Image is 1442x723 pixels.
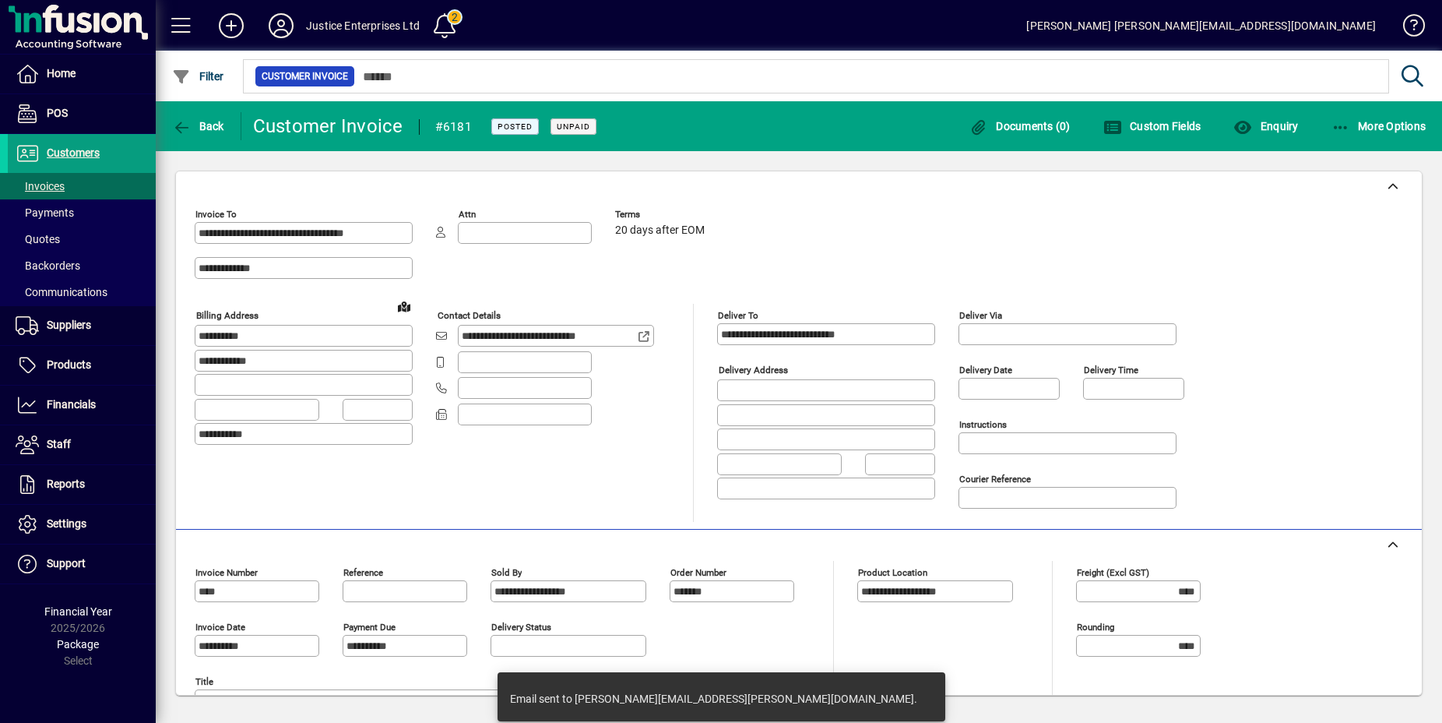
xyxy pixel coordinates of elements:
span: Invoices [16,180,65,192]
span: More Options [1331,120,1426,132]
span: Customer Invoice [262,69,348,84]
span: Settings [47,517,86,530]
div: Justice Enterprises Ltd [306,13,420,38]
a: Payments [8,199,156,226]
span: Financials [47,398,96,411]
a: Quotes [8,226,156,252]
a: Settings [8,505,156,544]
a: Invoices [8,173,156,199]
span: Products [47,358,91,371]
a: Financials [8,386,156,425]
span: Enquiry [1233,120,1298,132]
span: Payments [16,206,74,219]
span: Home [47,67,76,79]
span: POS [47,107,68,119]
span: Customers [47,146,100,159]
span: Filter [172,70,224,83]
span: Reports [47,478,85,490]
span: Communications [16,286,107,298]
span: Staff [47,438,71,450]
div: [PERSON_NAME] [PERSON_NAME][EMAIL_ADDRESS][DOMAIN_NAME] [1026,13,1376,38]
mat-label: Title [195,676,213,687]
a: Products [8,346,156,385]
span: Package [57,638,99,651]
span: Suppliers [47,319,91,331]
a: Backorders [8,252,156,279]
a: Knowledge Base [1391,3,1423,54]
a: POS [8,94,156,133]
a: Reports [8,465,156,504]
div: Email sent to [PERSON_NAME][EMAIL_ADDRESS][PERSON_NAME][DOMAIN_NAME]. [510,691,917,707]
a: Staff [8,425,156,464]
app-page-header-button: Back [156,112,241,140]
a: Communications [8,279,156,305]
span: Support [47,557,86,570]
button: Profile [256,12,306,40]
a: Suppliers [8,306,156,345]
button: Add [206,12,256,40]
span: Backorders [16,259,80,272]
button: More Options [1328,112,1430,140]
button: Filter [168,62,228,90]
span: Financial Year [44,605,112,618]
span: Quotes [16,233,60,245]
a: Support [8,545,156,584]
a: Home [8,55,156,93]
